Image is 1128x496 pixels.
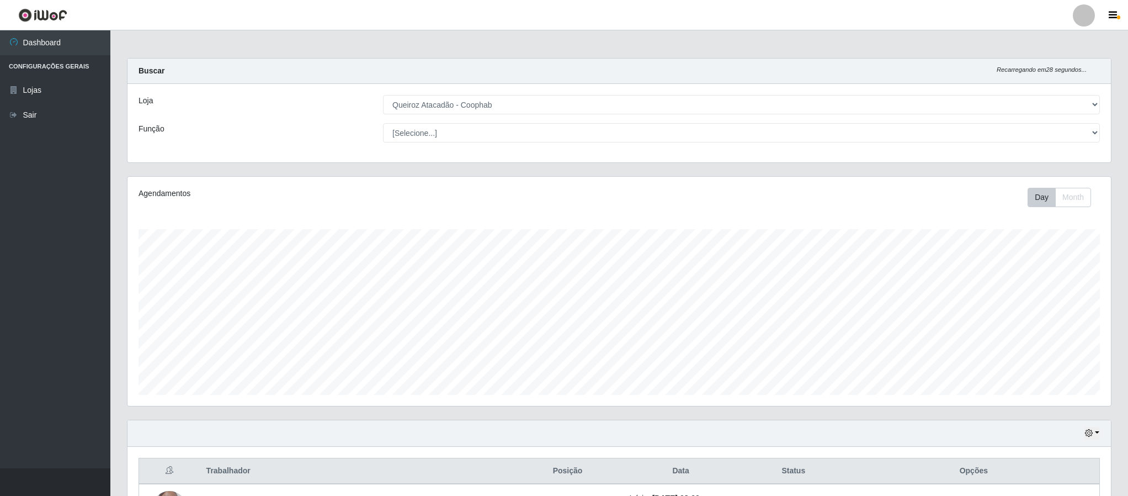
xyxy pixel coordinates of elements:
th: Opções [848,458,1100,484]
th: Posição [513,458,623,484]
button: Month [1055,188,1091,207]
strong: Buscar [139,66,164,75]
div: First group [1028,188,1091,207]
th: Trabalhador [200,458,513,484]
th: Data [622,458,739,484]
th: Status [739,458,848,484]
label: Função [139,123,164,135]
button: Day [1028,188,1056,207]
i: Recarregando em 28 segundos... [997,66,1087,73]
img: CoreUI Logo [18,8,67,22]
div: Toolbar with button groups [1028,188,1100,207]
div: Agendamentos [139,188,529,199]
label: Loja [139,95,153,107]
